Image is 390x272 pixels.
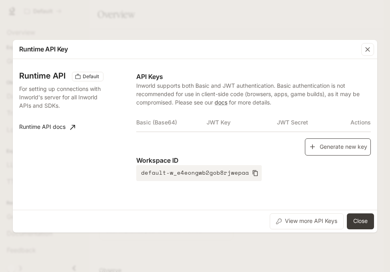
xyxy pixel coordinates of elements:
button: default-w_e4eongwb2gob8rjwepaa [136,165,262,181]
span: Default [80,73,102,80]
p: Workspace ID [136,156,371,165]
p: Runtime API Key [19,44,68,54]
th: Actions [347,113,371,132]
p: Inworld supports both Basic and JWT authentication. Basic authentication is not recommended for u... [136,81,371,106]
button: Close [347,213,374,229]
p: For setting up connections with Inworld's server for all Inworld APIs and SDKs. [19,85,102,110]
button: Generate new key [305,138,371,156]
th: Basic (Base64) [136,113,207,132]
th: JWT Secret [277,113,347,132]
p: API Keys [136,72,371,81]
a: docs [215,99,227,106]
button: View more API Keys [270,213,344,229]
th: JWT Key [207,113,277,132]
a: Runtime API docs [16,119,78,135]
div: These keys will apply to your current workspace only [72,72,103,81]
h3: Runtime API [19,72,66,80]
